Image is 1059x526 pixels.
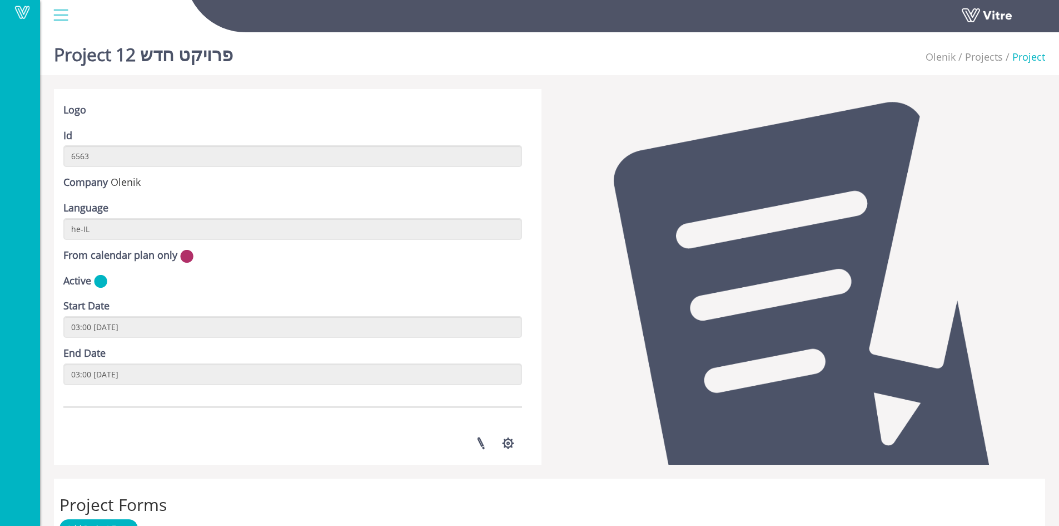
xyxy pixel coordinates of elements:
[54,28,233,75] h1: Project פרויקט חדש 12
[965,50,1003,63] a: Projects
[59,495,1040,514] h2: Project Forms
[111,175,141,189] span: 237
[94,274,107,288] img: yes
[926,50,956,63] span: 237
[63,129,72,143] label: Id
[1003,50,1045,65] li: Project
[63,274,91,288] label: Active
[180,249,193,263] img: no
[63,175,108,190] label: Company
[63,103,86,117] label: Logo
[63,299,110,313] label: Start Date
[63,346,106,361] label: End Date
[63,201,108,215] label: Language
[63,248,177,263] label: From calendar plan only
